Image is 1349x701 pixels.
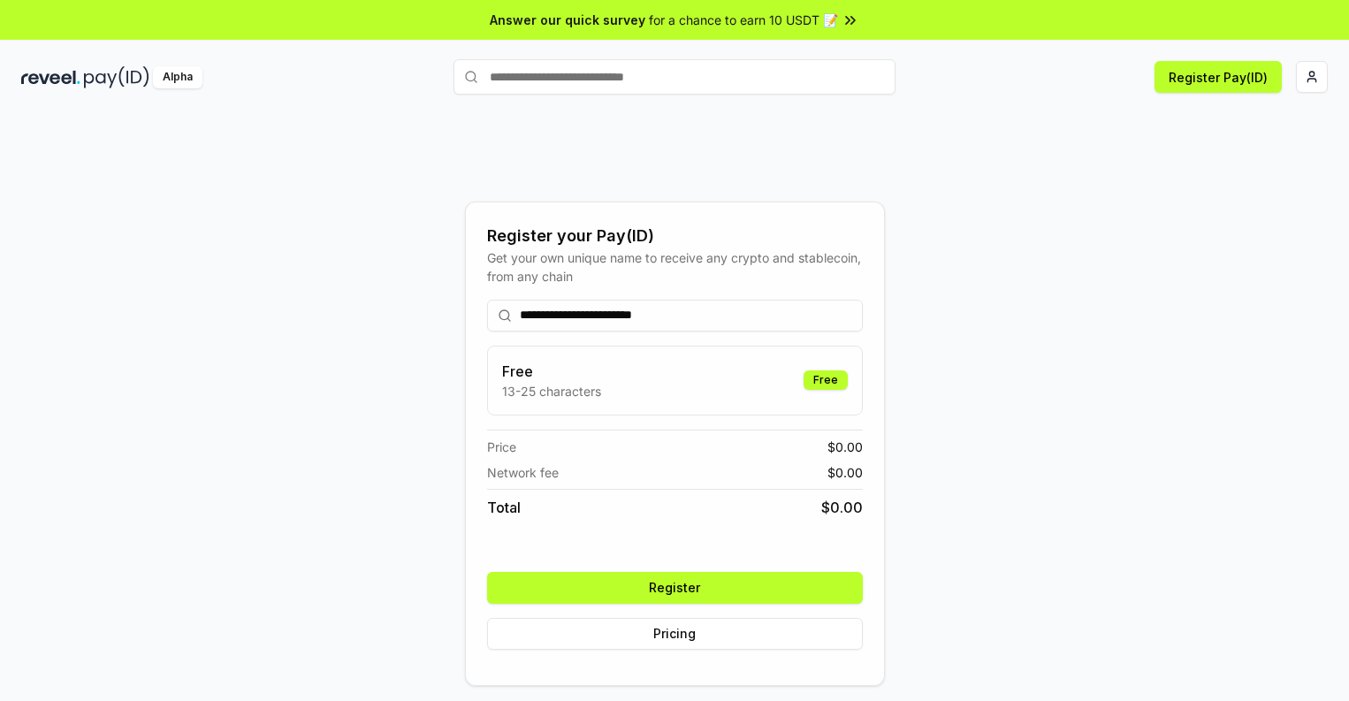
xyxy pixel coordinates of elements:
[1155,61,1282,93] button: Register Pay(ID)
[649,11,838,29] span: for a chance to earn 10 USDT 📝
[821,497,863,518] span: $ 0.00
[490,11,645,29] span: Answer our quick survey
[487,572,863,604] button: Register
[827,438,863,456] span: $ 0.00
[487,248,863,286] div: Get your own unique name to receive any crypto and stablecoin, from any chain
[153,66,202,88] div: Alpha
[487,224,863,248] div: Register your Pay(ID)
[487,497,521,518] span: Total
[502,382,601,400] p: 13-25 characters
[502,361,601,382] h3: Free
[487,618,863,650] button: Pricing
[827,463,863,482] span: $ 0.00
[21,66,80,88] img: reveel_dark
[84,66,149,88] img: pay_id
[487,438,516,456] span: Price
[804,370,848,390] div: Free
[487,463,559,482] span: Network fee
